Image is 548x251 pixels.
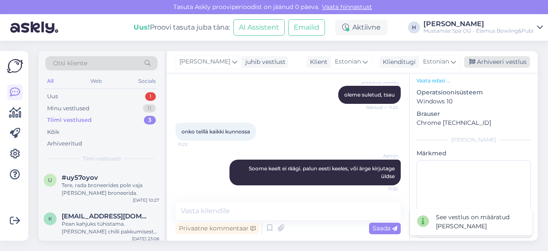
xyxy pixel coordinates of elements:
span: Tiimi vestlused [83,155,121,163]
p: Operatsioonisüsteem [417,88,531,97]
div: Aktiivne [335,20,387,35]
div: Klienditugi [379,57,416,67]
div: Proovi tasuta juba täna: [134,22,230,33]
a: Vaata hinnastust [319,3,375,11]
a: [PERSON_NAME]Mustamäe Spa OÜ - Elamus Bowling&Pubi [423,21,543,34]
div: Arhiveeritud [47,139,82,148]
div: 3 [144,116,156,124]
p: Märkmed [417,149,531,158]
p: Chrome [TECHNICAL_ID] [417,118,531,127]
span: 11:22 [178,141,210,148]
div: Mustamäe Spa OÜ - Elamus Bowling&Pubi [423,27,533,34]
div: juhib vestlust [242,57,286,67]
span: [PERSON_NAME] [179,57,230,67]
span: u [48,177,52,183]
button: Emailid [288,19,325,36]
div: H [408,21,420,33]
span: [PERSON_NAME] [361,79,398,85]
img: Askly Logo [7,58,23,74]
span: #uy57oyov [62,174,98,181]
div: [DATE] 10:27 [133,197,159,203]
b: Uus! [134,23,150,31]
span: oleme suletud, tsau [344,91,395,98]
span: Soome keelt ei räägi. palun eesti keeles, või ärge kirjutage üldse [249,165,396,179]
p: Vaata edasi ... [417,77,531,85]
span: Otsi kliente [53,59,87,68]
button: AI Assistent [233,19,285,36]
div: Minu vestlused [47,104,89,113]
div: Tere, rada broneerides pole vaja [PERSON_NAME] broneerida. [62,181,159,197]
div: Socials [137,76,158,87]
div: Kõik [47,128,60,136]
span: Estonian [335,57,361,67]
span: Saada [372,224,397,232]
div: [PERSON_NAME] [417,136,531,144]
div: [PERSON_NAME] [423,21,533,27]
span: Admin [366,153,398,159]
div: Web [89,76,104,87]
div: Arhiveeri vestlus [464,56,530,68]
span: onko teillä kaikki kunnossa [182,128,250,135]
p: Windows 10 [417,97,531,106]
div: Tiimi vestlused [47,116,92,124]
div: Uus [47,92,58,101]
div: Klient [307,57,328,67]
span: Nähtud ✓ 11:22 [366,104,398,111]
span: k [48,215,52,222]
div: 1 [145,92,156,101]
div: Privaatne kommentaar [176,223,259,234]
span: Estonian [423,57,449,67]
div: See vestlus on määratud [PERSON_NAME] [436,213,525,231]
div: 11 [143,104,156,113]
span: 11:30 [366,186,398,192]
div: Pean kahjuks tühistama. [PERSON_NAME] chilli pakkumisest alguses valesti aru. Vabandan :/ [62,220,159,236]
div: [DATE] 23:06 [132,236,159,242]
div: All [45,76,55,87]
p: Brauser [417,109,531,118]
span: kristel.einberg@gmail.com [62,212,151,220]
